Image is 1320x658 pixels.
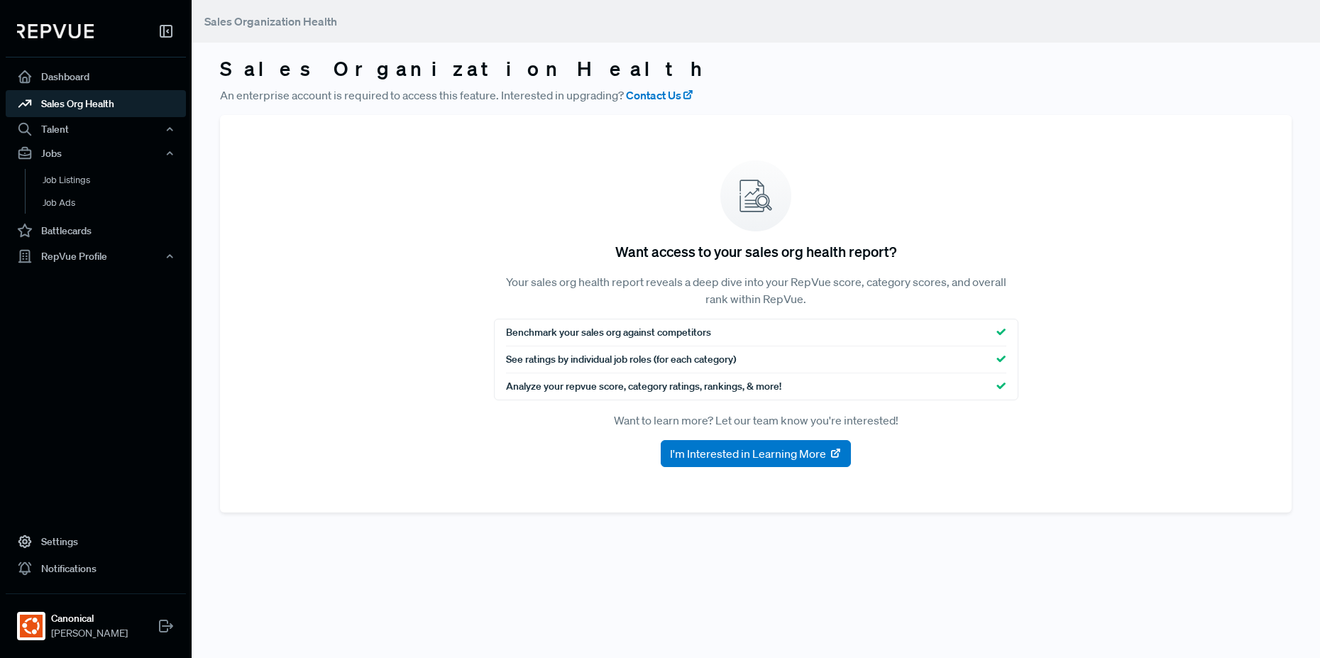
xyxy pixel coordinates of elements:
[220,87,1292,104] p: An enterprise account is required to access this feature. Interested in upgrading?
[20,615,43,637] img: Canonical
[6,244,186,268] button: RepVue Profile
[6,117,186,141] button: Talent
[204,14,337,28] span: Sales Organization Health
[670,445,826,462] span: I'm Interested in Learning More
[6,63,186,90] a: Dashboard
[6,90,186,117] a: Sales Org Health
[494,273,1018,307] p: Your sales org health report reveals a deep dive into your RepVue score, category scores, and ove...
[51,626,128,641] span: [PERSON_NAME]
[506,379,781,394] span: Analyze your repvue score, category ratings, rankings, & more!
[6,593,186,647] a: CanonicalCanonical[PERSON_NAME]
[506,325,711,340] span: Benchmark your sales org against competitors
[6,528,186,555] a: Settings
[494,412,1018,429] p: Want to learn more? Let our team know you're interested!
[661,440,851,467] button: I'm Interested in Learning More
[220,57,1292,81] h3: Sales Organization Health
[506,352,736,367] span: See ratings by individual job roles (for each category)
[6,141,186,165] button: Jobs
[615,243,896,260] h5: Want access to your sales org health report?
[6,555,186,582] a: Notifications
[25,169,205,192] a: Job Listings
[626,87,694,104] a: Contact Us
[25,192,205,214] a: Job Ads
[6,217,186,244] a: Battlecards
[17,24,94,38] img: RepVue
[51,611,128,626] strong: Canonical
